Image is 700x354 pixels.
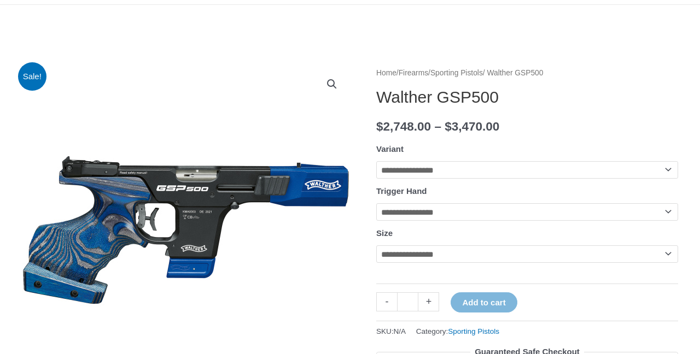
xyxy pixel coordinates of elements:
a: Sporting Pistols [448,327,499,335]
a: View full-screen image gallery [322,74,342,94]
label: Trigger Hand [376,186,427,196]
h1: Walther GSP500 [376,87,678,107]
nav: Breadcrumb [376,66,678,80]
button: Add to cart [451,292,517,312]
bdi: 3,470.00 [445,120,499,133]
span: N/A [394,327,406,335]
a: + [418,292,439,311]
a: Sporting Pistols [430,69,483,77]
a: Home [376,69,396,77]
label: Variant [376,144,404,154]
label: Size [376,228,393,238]
span: $ [445,120,452,133]
a: Firearms [399,69,428,77]
bdi: 2,748.00 [376,120,431,133]
span: Category: [416,324,499,338]
span: – [434,120,441,133]
span: SKU: [376,324,406,338]
a: - [376,292,397,311]
input: Product quantity [397,292,418,311]
span: $ [376,120,383,133]
span: Sale! [18,62,47,91]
